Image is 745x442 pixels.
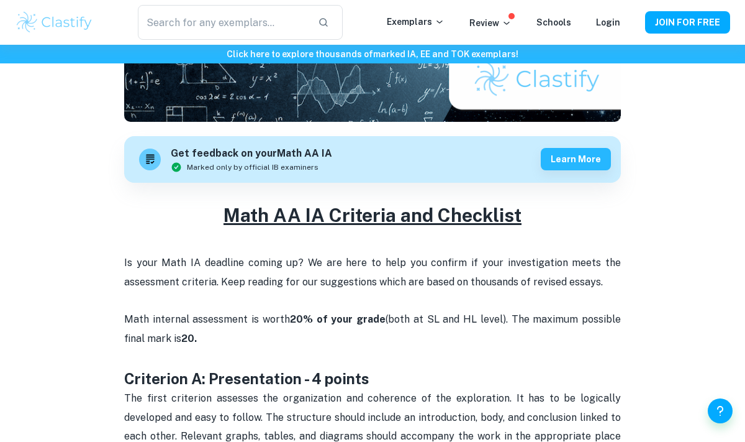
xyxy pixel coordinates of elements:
[124,136,621,183] a: Get feedback on yourMath AA IAMarked only by official IB examinersLearn more
[15,10,94,35] img: Clastify logo
[223,204,521,226] u: Math AA IA Criteria and Checklist
[645,11,730,34] button: JOIN FOR FREE
[536,17,571,27] a: Schools
[171,146,332,162] h6: Get feedback on your Math AA IA
[124,254,621,348] p: Is your Math IA deadline coming up? We are here to help you confirm if your investigation meets t...
[124,370,369,387] strong: Criterion A: Presentation - 4 points
[187,162,318,173] span: Marked only by official IB examiners
[596,17,620,27] a: Login
[290,313,386,325] strong: 20% of your grade
[541,148,611,170] button: Learn more
[2,47,743,61] h6: Click here to explore thousands of marked IA, EE and TOK exemplars !
[469,16,512,30] p: Review
[387,15,445,29] p: Exemplars
[138,5,308,40] input: Search for any exemplars...
[708,398,733,423] button: Help and Feedback
[181,333,197,344] strong: 20.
